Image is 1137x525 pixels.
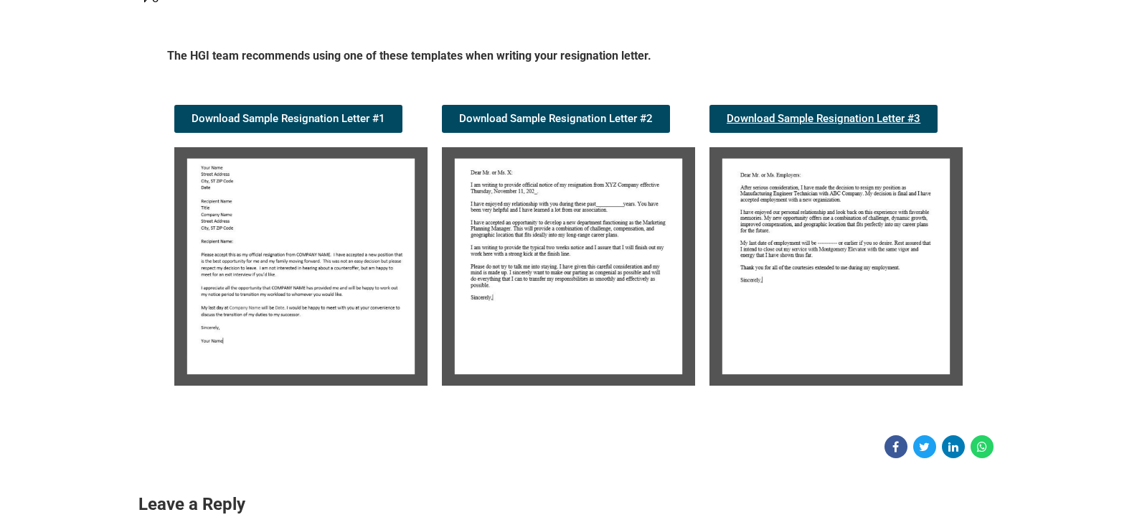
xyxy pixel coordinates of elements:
h5: The HGI team recommends using one of these templates when writing your resignation letter. [167,48,971,69]
span: Download Sample Resignation Letter #1 [192,113,385,124]
span: Download Sample Resignation Letter #3 [727,113,920,124]
a: Share on Facebook [884,435,907,458]
a: Download Sample Resignation Letter #3 [709,105,938,133]
span: Download Sample Resignation Letter #2 [459,113,653,124]
h3: Leave a Reply [138,493,999,517]
a: Download Sample Resignation Letter #1 [174,105,402,133]
a: Share on WhatsApp [971,435,994,458]
a: Share on Linkedin [942,435,965,458]
a: Share on Twitter [913,435,936,458]
a: Download Sample Resignation Letter #2 [442,105,670,133]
